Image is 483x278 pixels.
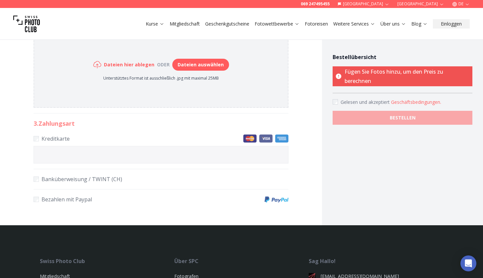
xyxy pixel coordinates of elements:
[301,1,330,7] a: 069 247495455
[409,19,430,29] button: Blog
[378,19,409,29] button: Über uns
[154,61,172,68] div: oder
[167,19,202,29] button: Mitgliedschaft
[333,21,375,27] a: Weitere Services
[40,257,174,265] div: Swiss Photo Club
[143,19,167,29] button: Kurse
[460,255,476,271] div: Open Intercom Messenger
[174,257,309,265] div: Über SPC
[391,99,441,105] button: Accept termsGelesen und akzeptiert
[305,21,328,27] a: Fotoreisen
[170,21,200,27] a: Mitgliedschaft
[390,114,416,121] b: BESTELLEN
[331,19,378,29] button: Weitere Services
[172,59,229,71] button: Dateien auswählen
[202,19,252,29] button: Geschenkgutscheine
[333,111,472,125] button: BESTELLEN
[380,21,406,27] a: Über uns
[252,19,302,29] button: Fotowettbewerbe
[341,99,391,105] span: Gelesen und akzeptiert
[411,21,428,27] a: Blog
[146,21,164,27] a: Kurse
[205,21,249,27] a: Geschenkgutscheine
[333,99,338,104] input: Accept terms
[302,19,331,29] button: Fotoreisen
[104,61,154,68] h6: Dateien hier ablegen
[255,21,299,27] a: Fotowettbewerbe
[13,11,40,37] img: Swiss photo club
[433,19,470,29] button: Einloggen
[309,257,443,265] div: Sag Hallo!
[333,53,472,61] h4: Bestellübersicht
[93,76,229,81] p: Unterstütztes Format ist ausschließlich .jpg mit maximal 25MB
[333,66,472,86] p: Fügen Sie Fotos hinzu, um den Preis zu berechnen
